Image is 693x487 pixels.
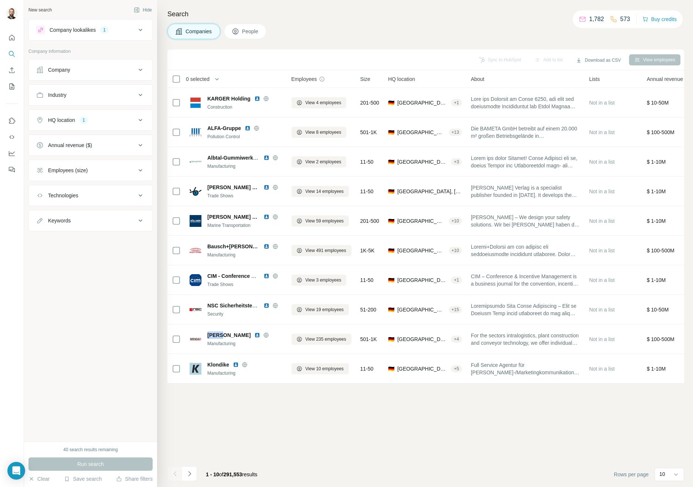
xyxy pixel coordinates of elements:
span: $ 1-10M [647,218,666,224]
span: 201-500 [360,217,379,225]
span: Not in a list [589,159,615,165]
div: + 15 [449,306,462,313]
span: Loremi+Dolorsi am con adipisc eli seddoeiusmodte incididunt utlaboree. Dolor 1299, mag aliqua-eni... [471,243,580,258]
span: 201-500 [360,99,379,106]
button: Company lookalikes1 [29,21,152,39]
div: Technologies [48,192,78,199]
span: Lists [589,75,600,83]
div: Open Intercom Messenger [7,462,25,480]
button: Feedback [6,163,18,176]
div: Pollution Control [207,133,287,140]
span: 🇩🇪 [388,158,394,166]
div: 40 search results remaining [63,446,118,453]
p: 573 [620,15,630,24]
span: $ 100-500M [647,129,675,135]
span: Not in a list [589,100,615,106]
button: Use Surfe on LinkedIn [6,114,18,127]
img: LinkedIn logo [264,273,269,279]
div: Marine Transportation [207,222,287,229]
button: View 10 employees [291,363,349,374]
span: Not in a list [589,366,615,372]
span: [GEOGRAPHIC_DATA], [GEOGRAPHIC_DATA] [397,336,448,343]
img: Logo of Minda [190,333,201,345]
img: Logo of Klondike [190,363,201,375]
p: Company information [28,48,153,55]
button: Use Surfe API [6,130,18,144]
button: Buy credits [642,14,677,24]
span: [GEOGRAPHIC_DATA], [GEOGRAPHIC_DATA] [397,276,448,284]
span: [PERSON_NAME] Verlag is a specialist publisher founded in [DATE]. It develops the industries by i... [471,184,580,199]
div: + 5 [451,365,462,372]
span: $ 1-10M [647,277,666,283]
span: Size [360,75,370,83]
div: Trade Shows [207,281,287,288]
button: View 8 employees [291,127,346,138]
span: [PERSON_NAME] Holding [207,213,260,221]
span: Not in a list [589,248,615,253]
img: Logo of Bausch+Stroebel [190,245,201,256]
span: About [471,75,485,83]
div: + 1 [451,99,462,106]
span: Bausch+[PERSON_NAME] [207,243,260,250]
img: Logo of Beckmann Verlag [190,185,201,197]
span: 🇩🇪 [388,365,394,372]
span: Loremipsumdo Sita Conse Adipiscing – Elit se Doeiusm Temp incid utlaboreet do mag aliq enimadmin ... [471,302,580,317]
button: Dashboard [6,147,18,160]
button: View 3 employees [291,275,346,286]
span: 🇩🇪 [388,188,394,195]
div: Company [48,66,70,74]
span: $ 10-50M [647,307,669,313]
span: CIM - Conference AND Incentive Management Europe [207,273,339,279]
button: View 2 employees [291,156,346,167]
div: Manufacturing [207,340,287,347]
img: Logo of CIM - Conference AND Incentive Management Europe [190,274,201,286]
span: Not in a list [589,336,615,342]
img: LinkedIn logo [254,96,260,102]
span: [GEOGRAPHIC_DATA], [GEOGRAPHIC_DATA]|[GEOGRAPHIC_DATA]|[GEOGRAPHIC_DATA] [397,129,446,136]
img: Logo of KARGER Holding [190,97,201,109]
div: + 10 [449,247,462,254]
span: 501-1K [360,129,377,136]
span: View 59 employees [305,218,344,224]
span: For the sectors intralogistics, plant construction and conveyor technology, we offer individual s... [471,332,580,347]
button: View 491 employees [291,245,351,256]
span: Klondike [207,361,229,368]
div: Company lookalikes [50,26,96,34]
span: results [206,471,257,477]
span: $ 1-10M [647,366,666,372]
span: 🇩🇪 [388,306,394,313]
span: Lorem ips dolor Sitamet! Conse Adipisci eli se, doeius Tempor inc Utlaboreetdol magn- ali enimadm... [471,154,580,169]
span: $ 1-10M [647,188,666,194]
img: LinkedIn logo [264,243,269,249]
span: [GEOGRAPHIC_DATA], [GEOGRAPHIC_DATA] [397,188,462,195]
span: $ 100-500M [647,248,675,253]
div: Employees (size) [48,167,88,174]
div: + 3 [451,159,462,165]
button: View 19 employees [291,304,349,315]
div: Security [207,311,287,317]
img: Logo of ALFA-Gruppe [190,126,201,138]
div: Construction [207,104,287,110]
button: Share filters [116,475,153,483]
img: LinkedIn logo [264,155,269,161]
span: 291,553 [224,471,242,477]
span: 🇩🇪 [388,129,394,136]
button: Technologies [29,187,152,204]
span: [PERSON_NAME] Verlag [207,184,260,191]
button: Industry [29,86,152,104]
span: Full Service Agentur für [PERSON_NAME]-/Marketingkommunikation. Strategisch, digital, innovativ, ... [471,361,580,376]
span: [GEOGRAPHIC_DATA], [GEOGRAPHIC_DATA]|Schwaben|Kempten im Allgaeu [397,99,448,106]
span: $ 100-500M [647,336,675,342]
span: 11-50 [360,188,374,195]
button: View 14 employees [291,186,349,197]
button: View 4 employees [291,97,346,108]
span: 11-50 [360,365,374,372]
span: 🇩🇪 [388,217,394,225]
div: Manufacturing [207,370,287,377]
button: Search [6,47,18,61]
button: Enrich CSV [6,64,18,77]
span: KARGER Holding [207,95,251,102]
span: 🇩🇪 [388,247,394,254]
span: View 19 employees [305,306,344,313]
button: View 235 employees [291,334,351,345]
